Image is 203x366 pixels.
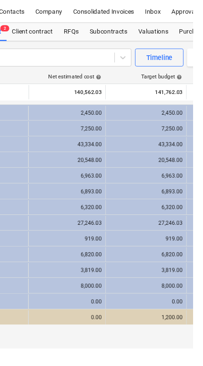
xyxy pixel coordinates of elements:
div: 6,820.00 [30,264,107,271]
span: 2 [0,26,10,33]
div: 27,246.03 [30,231,107,238]
div: 1,200.00 [115,330,192,337]
div: 43,334.00 [30,148,107,155]
div: 6,320.00 [30,214,107,221]
span: help [99,78,107,84]
div: 20,548.00 [115,165,192,171]
button: Timeline [142,51,193,70]
div: 7,250.00 [30,132,107,138]
div: 6,820.00 [115,264,192,271]
div: 0.00 [115,314,192,320]
div: 2,450.00 [115,115,192,122]
div: 6,320.00 [115,214,192,221]
div: 141,762.03 [115,89,192,104]
div: 0.00 [30,330,107,337]
div: 6,963.00 [30,181,107,188]
div: 43,334.00 [115,148,192,155]
div: 6,963.00 [115,181,192,188]
iframe: Chat Widget [156,321,203,366]
div: 8,000.00 [115,297,192,304]
div: 20,548.00 [30,165,107,171]
span: help [184,78,192,84]
div: 7,250.00 [115,132,192,138]
a: RFQs [61,24,89,43]
div: 27,246.03 [115,231,192,238]
div: Timeline [154,54,181,67]
div: 3,819.00 [30,281,107,287]
div: 2,450.00 [30,115,107,122]
div: 6,893.00 [115,198,192,204]
div: 919.00 [115,247,192,254]
div: 3,819.00 [115,281,192,287]
a: Client contract [7,24,61,43]
div: 140,562.03 [30,89,107,104]
div: 919.00 [30,247,107,254]
div: 0.00 [30,314,107,320]
a: Valuations [140,24,183,43]
div: 8,000.00 [30,297,107,304]
div: 6,893.00 [30,198,107,204]
div: Target budget [149,77,192,84]
a: Subcontracts [89,24,140,43]
div: Net estimated cost [51,77,107,84]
